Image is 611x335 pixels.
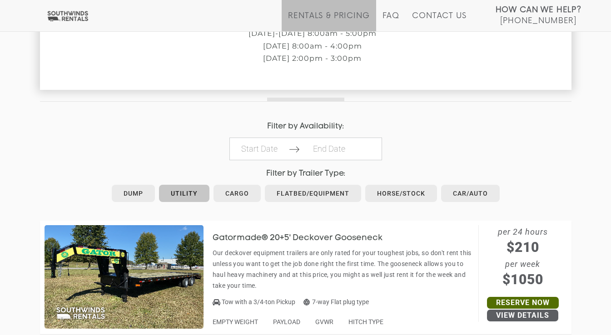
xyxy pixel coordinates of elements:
a: Horse/Stock [365,185,437,202]
a: FAQ [382,11,400,31]
a: Dump [112,185,155,202]
h3: Gatormade® 20+5' Deckover Gooseneck [213,234,396,243]
span: $1050 [479,269,567,290]
p: Our deckover equipment trailers are only rated for your toughest jobs, so don't rent this unless ... [213,247,474,291]
span: PAYLOAD [273,318,300,325]
span: [PHONE_NUMBER] [500,16,576,25]
a: View Details [487,310,558,321]
span: 7-way Flat plug type [303,298,369,305]
a: How Can We Help? [PHONE_NUMBER] [496,5,581,25]
h4: Filter by Availability: [40,122,571,131]
span: per 24 hours per week [479,225,567,290]
span: EMPTY WEIGHT [213,318,258,325]
span: Tow with a 3/4-ton Pickup [222,298,295,305]
h4: Filter by Trailer Type: [40,169,571,178]
p: [DATE] 2:00pm - 3:00pm [40,54,585,63]
span: $210 [479,237,567,257]
a: Cargo [214,185,261,202]
img: Southwinds Rentals Logo [45,10,90,22]
a: Flatbed/Equipment [265,185,361,202]
p: [DATE] 8:00am - 4:00pm [40,42,585,50]
span: HITCH TYPE [348,318,383,325]
a: Car/Auto [441,185,500,202]
a: Utility [159,185,209,202]
a: Gatormade® 20+5' Deckover Gooseneck [213,234,396,241]
span: GVWR [315,318,333,325]
strong: How Can We Help? [496,5,581,15]
a: Contact Us [412,11,466,31]
img: SW012 - Gatormade 20+5' Deckover Gooseneck [45,225,204,329]
a: Rentals & Pricing [288,11,369,31]
p: [DATE]-[DATE] 8:00am - 5:00pm [40,30,585,38]
a: Reserve Now [487,297,559,309]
